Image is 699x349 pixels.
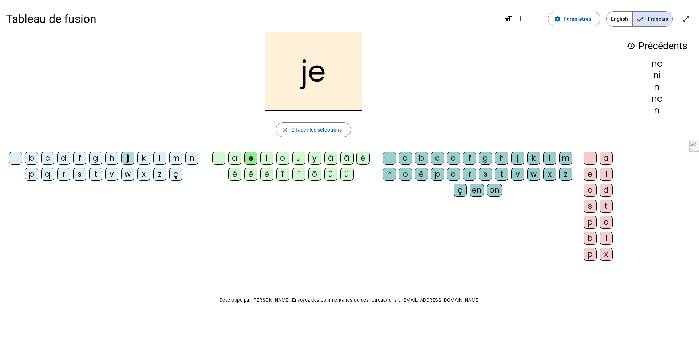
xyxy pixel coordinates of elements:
mat-icon: add [516,15,525,23]
div: b [25,152,38,165]
div: j [121,152,134,165]
div: c [41,152,54,165]
div: z [559,168,572,181]
div: o [399,168,412,181]
div: q [447,168,460,181]
div: v [511,168,524,181]
div: è [356,152,370,165]
div: n [383,168,396,181]
mat-icon: settings [554,16,561,22]
div: ô [308,168,321,181]
span: Français [633,12,672,26]
div: f [463,152,476,165]
div: i [260,152,273,165]
div: c [431,152,444,165]
div: e [584,168,597,181]
div: d [600,184,613,197]
div: s [73,168,86,181]
mat-icon: open_in_full [682,15,690,23]
div: d [447,152,460,165]
button: Entrer en plein écran [679,12,693,26]
div: o [584,184,597,197]
button: Augmenter la taille de la police [513,12,528,26]
div: w [121,168,134,181]
button: Diminuer la taille de la police [528,12,542,26]
div: g [479,152,492,165]
div: ü [340,168,354,181]
div: l [600,232,613,245]
mat-icon: close [282,126,288,133]
div: m [169,152,182,165]
div: à [324,152,337,165]
span: Paramètres [564,15,591,23]
div: ç [454,184,467,197]
div: u [292,152,305,165]
div: y [308,152,321,165]
div: x [600,248,613,261]
span: Effacer les sélections [291,125,342,134]
p: Développé par [PERSON_NAME]. Envoyez des commentaires ou des rétroactions à [EMAIL_ADDRESS][DOMAI... [6,296,693,305]
button: Effacer les sélections [276,122,351,137]
div: t [600,200,613,213]
div: r [57,168,70,181]
div: on [487,184,502,197]
div: b [415,152,428,165]
div: c [600,216,613,229]
div: p [584,216,597,229]
div: m [559,152,572,165]
div: ne [627,59,687,68]
div: w [527,168,540,181]
div: ë [260,168,273,181]
div: n [185,152,198,165]
div: ï [292,168,305,181]
div: h [495,152,508,165]
div: ne [627,94,687,103]
div: x [137,168,150,181]
div: b [584,232,597,245]
h3: Précédents [627,38,687,54]
div: d [57,152,70,165]
div: ni [627,71,687,80]
div: t [89,168,102,181]
div: ê [244,168,257,181]
h1: Tableau de fusion [6,7,498,31]
div: k [527,152,540,165]
div: l [153,152,166,165]
div: j [511,152,524,165]
div: x [543,168,556,181]
mat-icon: format_size [504,15,513,23]
div: a [399,152,412,165]
div: a [228,152,241,165]
div: i [600,168,613,181]
div: p [25,168,38,181]
mat-button-toggle-group: Language selection [606,11,673,27]
div: g [89,152,102,165]
button: Paramètres [548,12,600,26]
div: n [627,106,687,115]
div: v [105,168,118,181]
div: e [244,152,257,165]
div: é [228,168,241,181]
div: p [431,168,444,181]
div: k [137,152,150,165]
div: t [495,168,508,181]
div: q [41,168,54,181]
span: English [607,12,632,26]
div: f [73,152,86,165]
div: ç [169,168,182,181]
div: en [470,184,484,197]
div: o [276,152,289,165]
div: h [105,152,118,165]
mat-icon: history [627,42,635,50]
div: z [153,168,166,181]
div: â [340,152,354,165]
h2: je [265,32,362,111]
div: î [276,168,289,181]
div: l [543,152,556,165]
mat-icon: remove [530,15,539,23]
div: û [324,168,337,181]
div: é [415,168,428,181]
div: s [584,200,597,213]
div: n [627,83,687,91]
div: p [584,248,597,261]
